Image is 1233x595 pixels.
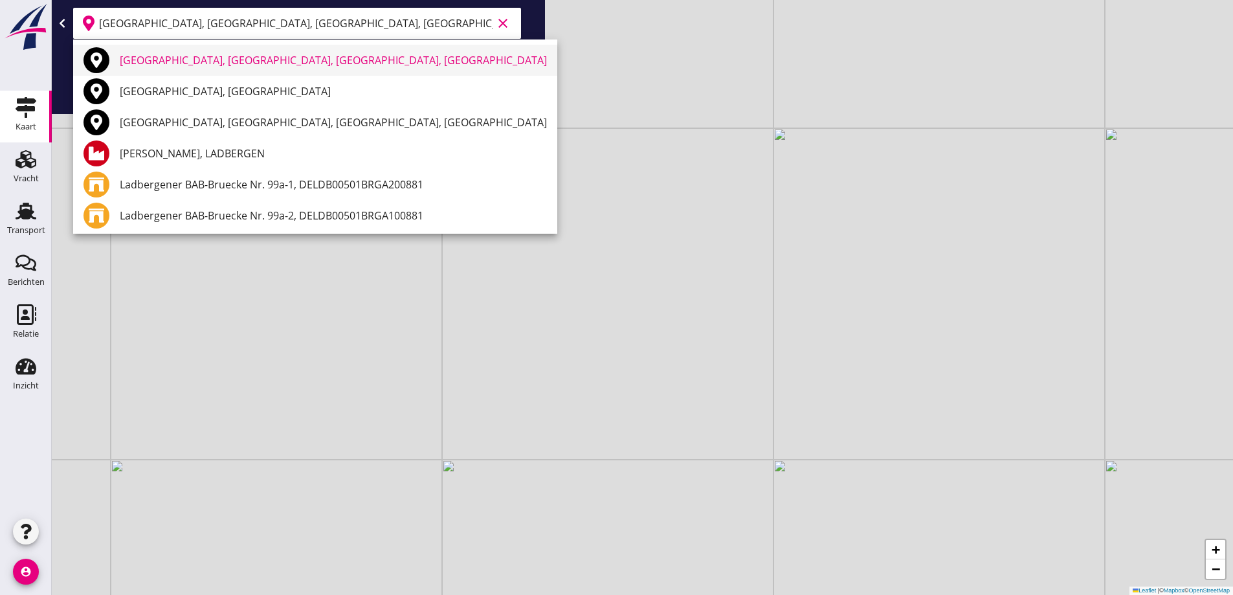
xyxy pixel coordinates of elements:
span: − [1212,561,1220,577]
div: Transport [7,226,45,234]
div: Berichten [8,278,45,286]
a: Leaflet [1133,587,1156,594]
span: + [1212,541,1220,557]
img: logo-small.a267ee39.svg [3,3,49,51]
a: OpenStreetMap [1188,587,1230,594]
div: Inzicht [13,381,39,390]
div: [GEOGRAPHIC_DATA], [GEOGRAPHIC_DATA], [GEOGRAPHIC_DATA], [GEOGRAPHIC_DATA] [120,115,547,130]
div: Ladbergener BAB-Bruecke Nr. 99a-2, DELDB00501BRGA100881 [120,208,547,223]
a: Zoom out [1206,559,1225,579]
span: | [1158,587,1159,594]
div: © © [1129,587,1233,595]
i: clear [495,16,511,31]
div: [PERSON_NAME], LADBERGEN [120,146,547,161]
a: Zoom in [1206,540,1225,559]
a: Mapbox [1164,587,1184,594]
div: Kaart [16,122,36,131]
div: [GEOGRAPHIC_DATA], [GEOGRAPHIC_DATA] [120,84,547,99]
i: account_circle [13,559,39,585]
div: [GEOGRAPHIC_DATA], [GEOGRAPHIC_DATA], [GEOGRAPHIC_DATA], [GEOGRAPHIC_DATA] [120,52,547,68]
div: Vracht [14,174,39,183]
div: Relatie [13,330,39,338]
input: Vertrekpunt [99,13,493,34]
div: Ladbergener BAB-Bruecke Nr. 99a-1, DELDB00501BRGA200881 [120,177,547,192]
